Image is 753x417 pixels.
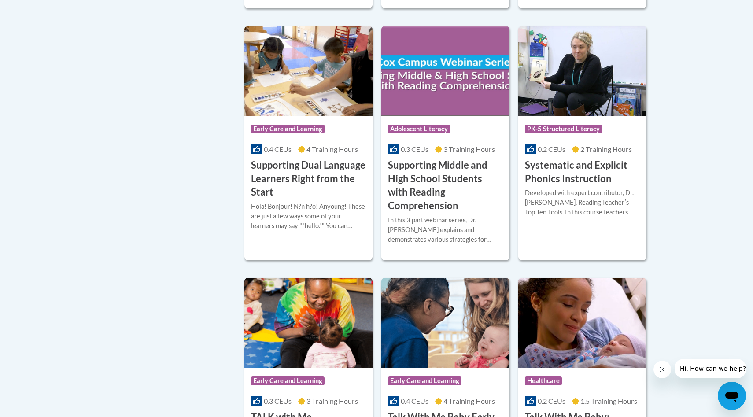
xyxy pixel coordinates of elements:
h3: Supporting Dual Language Learners Right from the Start [251,159,366,199]
span: Early Care and Learning [251,376,325,385]
img: Course Logo [244,26,373,116]
span: Adolescent Literacy [388,125,450,133]
span: 0.2 CEUs [538,145,565,153]
iframe: Button to launch messaging window [718,382,746,410]
span: 3 Training Hours [443,145,495,153]
h3: Supporting Middle and High School Students with Reading Comprehension [388,159,503,213]
span: Healthcare [525,376,562,385]
a: Course LogoEarly Care and Learning0.4 CEUs4 Training Hours Supporting Dual Language Learners Righ... [244,26,373,260]
div: Developed with expert contributor, Dr. [PERSON_NAME], Reading Teacherʹs Top Ten Tools. In this co... [525,188,640,217]
div: Hola! Bonjour! N?n h?o! Anyoung! These are just a few ways some of your learners may say ""hello.... [251,202,366,231]
span: Early Care and Learning [251,125,325,133]
img: Course Logo [244,278,373,368]
a: Course LogoAdolescent Literacy0.3 CEUs3 Training Hours Supporting Middle and High School Students... [381,26,509,260]
div: In this 3 part webinar series, Dr. [PERSON_NAME] explains and demonstrates various strategies for... [388,215,503,244]
span: 4 Training Hours [306,145,358,153]
img: Course Logo [381,26,509,116]
iframe: Close message [653,361,671,378]
span: 0.4 CEUs [401,397,428,405]
span: PK-5 Structured Literacy [525,125,602,133]
span: 0.2 CEUs [538,397,565,405]
span: 4 Training Hours [443,397,495,405]
img: Course Logo [518,278,646,368]
img: Course Logo [518,26,646,116]
span: 2 Training Hours [580,145,632,153]
span: 3 Training Hours [306,397,358,405]
a: Course LogoPK-5 Structured Literacy0.2 CEUs2 Training Hours Systematic and Explicit Phonics Instr... [518,26,646,260]
span: 0.3 CEUs [264,397,292,405]
h3: Systematic and Explicit Phonics Instruction [525,159,640,186]
span: 1.5 Training Hours [580,397,637,405]
img: Course Logo [381,278,509,368]
iframe: Message from company [675,359,746,378]
span: 0.4 CEUs [264,145,292,153]
span: 0.3 CEUs [401,145,428,153]
span: Early Care and Learning [388,376,461,385]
